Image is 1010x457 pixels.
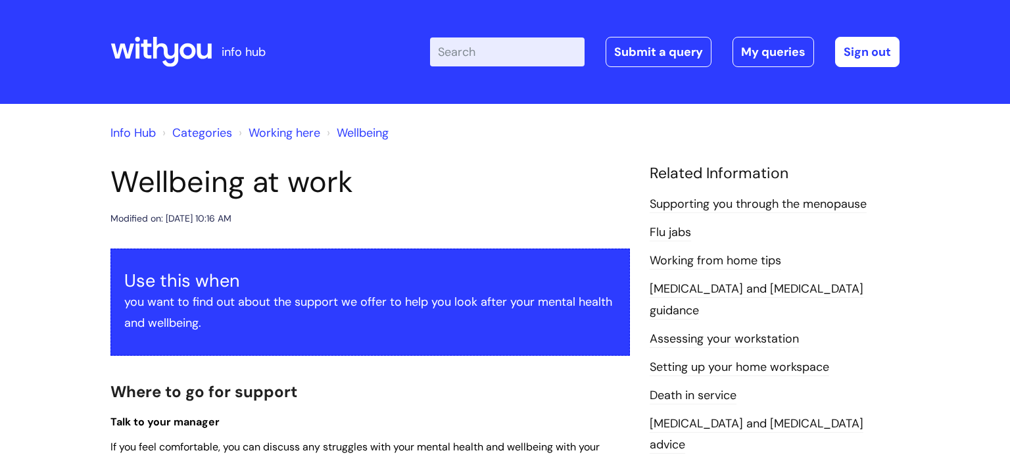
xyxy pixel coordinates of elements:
a: Sign out [835,37,900,67]
a: [MEDICAL_DATA] and [MEDICAL_DATA] guidance [650,281,863,319]
a: Wellbeing [337,125,389,141]
h3: Use this when [124,270,616,291]
input: Search [430,37,585,66]
a: Submit a query [606,37,711,67]
a: Death in service [650,387,736,404]
div: | - [430,37,900,67]
a: Working here [249,125,320,141]
h1: Wellbeing at work [110,164,630,200]
div: Modified on: [DATE] 10:16 AM [110,210,231,227]
a: Flu jabs [650,224,691,241]
span: Talk to your manager [110,415,220,429]
a: [MEDICAL_DATA] and [MEDICAL_DATA] advice [650,416,863,454]
li: Working here [235,122,320,143]
li: Solution home [159,122,232,143]
a: Categories [172,125,232,141]
a: Working from home tips [650,253,781,270]
a: My queries [733,37,814,67]
li: Wellbeing [324,122,389,143]
a: Assessing your workstation [650,331,799,348]
a: Setting up your home workspace [650,359,829,376]
a: Supporting you through the menopause [650,196,867,213]
span: Where to go for support [110,381,297,402]
a: Info Hub [110,125,156,141]
p: you want to find out about the support we offer to help you look after your mental health and wel... [124,291,616,334]
h4: Related Information [650,164,900,183]
p: info hub [222,41,266,62]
